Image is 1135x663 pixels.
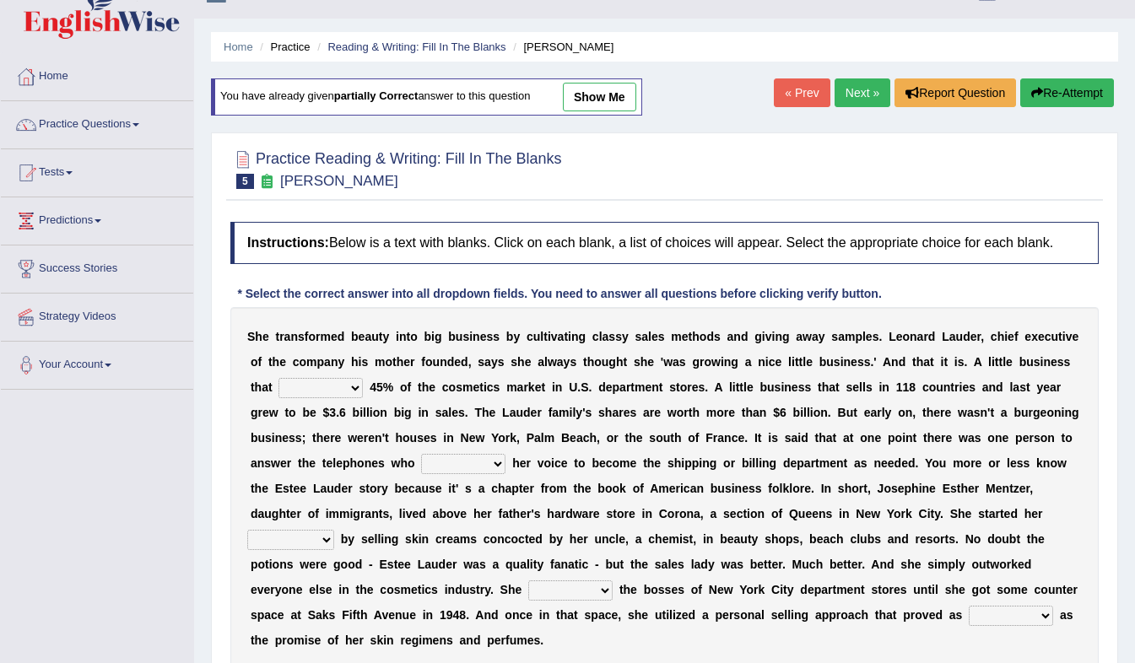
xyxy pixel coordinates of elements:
[733,330,741,343] b: n
[230,222,1099,264] h4: Below is a text with blanks. Click on each blank, a list of choices will appear. Select the appro...
[351,355,359,369] b: h
[711,355,721,369] b: w
[819,355,827,369] b: b
[758,355,765,369] b: n
[679,355,686,369] b: s
[484,355,491,369] b: a
[834,355,840,369] b: s
[577,380,581,394] b: .
[258,174,276,190] small: Exam occurring question
[692,330,700,343] b: h
[479,380,484,394] b: t
[912,355,916,369] b: t
[765,355,769,369] b: i
[571,330,579,343] b: n
[548,330,551,343] b: i
[331,355,338,369] b: n
[557,355,564,369] b: a
[648,330,651,343] b: l
[645,380,651,394] b: e
[397,355,404,369] b: h
[669,380,676,394] b: s
[255,330,262,343] b: h
[433,355,440,369] b: u
[819,330,825,343] b: y
[581,380,588,394] b: S
[449,380,457,394] b: o
[1057,355,1064,369] b: s
[462,380,473,394] b: m
[418,380,422,394] b: t
[995,355,999,369] b: t
[1020,78,1114,107] button: Re-Attempt
[1,53,193,95] a: Home
[548,355,557,369] b: w
[424,330,431,343] b: b
[268,355,273,369] b: t
[382,330,389,343] b: y
[538,355,544,369] b: a
[462,330,469,343] b: s
[316,330,320,343] b: r
[603,330,609,343] b: a
[910,330,917,343] b: n
[569,380,577,394] b: U
[598,380,606,394] b: d
[762,330,765,343] b: i
[517,380,524,394] b: a
[917,330,924,343] b: a
[579,330,586,343] b: g
[251,355,258,369] b: o
[448,330,456,343] b: b
[1058,330,1062,343] b: t
[1008,330,1014,343] b: e
[765,330,772,343] b: v
[988,355,992,369] b: l
[949,330,956,343] b: a
[956,330,964,343] b: u
[608,355,616,369] b: g
[616,355,624,369] b: h
[262,380,268,394] b: a
[583,355,587,369] b: t
[589,380,592,394] b: .
[1014,330,1019,343] b: f
[942,330,949,343] b: L
[754,330,762,343] b: g
[484,380,487,394] b: i
[305,330,309,343] b: f
[298,330,305,343] b: s
[480,330,487,343] b: e
[317,355,325,369] b: p
[731,355,738,369] b: g
[676,380,680,394] b: t
[334,90,419,103] b: partially correct
[320,330,330,343] b: m
[379,330,383,343] b: t
[1045,330,1051,343] b: c
[1072,330,1078,343] b: e
[461,355,468,369] b: d
[506,330,514,343] b: b
[714,330,721,343] b: s
[375,355,385,369] b: m
[541,380,545,394] b: t
[506,380,516,394] b: m
[1040,355,1044,369] b: i
[630,380,635,394] b: t
[840,355,844,369] b: i
[845,330,855,343] b: m
[255,380,262,394] b: h
[641,330,648,343] b: a
[1051,355,1057,369] b: e
[1,342,193,384] a: Your Account
[351,330,359,343] b: b
[306,355,316,369] b: m
[527,330,533,343] b: c
[803,355,806,369] b: l
[851,355,857,369] b: e
[552,380,555,394] b: i
[673,355,679,369] b: a
[491,355,498,369] b: y
[523,380,527,394] b: r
